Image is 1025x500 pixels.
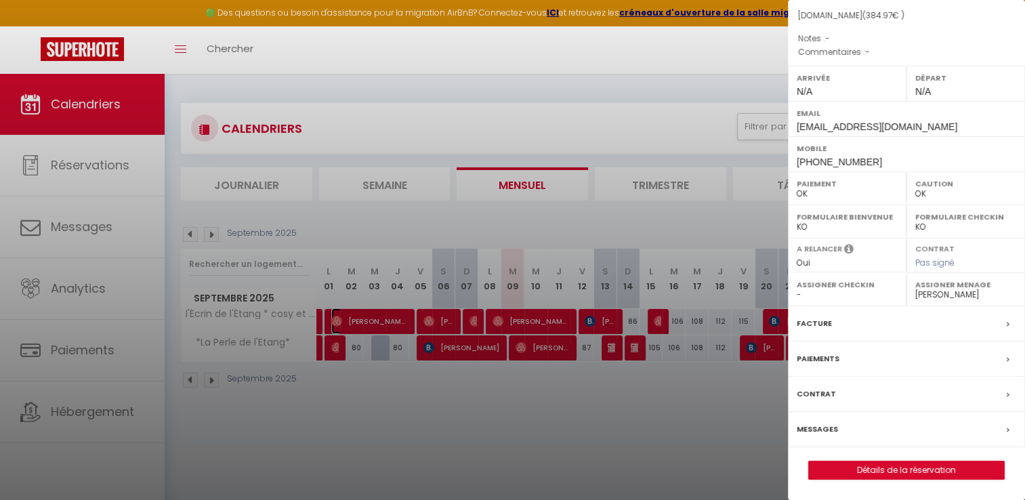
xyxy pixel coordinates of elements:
span: 384.97 [866,9,892,21]
i: Sélectionner OUI si vous souhaiter envoyer les séquences de messages post-checkout [844,243,854,258]
span: - [865,46,870,58]
p: Commentaires : [798,45,1015,59]
label: Caution [915,177,1016,190]
label: Email [797,106,1016,120]
label: Assigner Checkin [797,278,898,291]
label: Assigner Menage [915,278,1016,291]
label: Mobile [797,142,1016,155]
span: Pas signé [915,257,955,268]
label: Contrat [915,243,955,252]
label: Messages [797,422,838,436]
label: Formulaire Checkin [915,210,1016,224]
span: ( € ) [862,9,904,21]
label: A relancer [797,243,842,255]
button: Détails de la réservation [808,461,1005,480]
span: [EMAIL_ADDRESS][DOMAIN_NAME] [797,121,957,132]
span: N/A [797,86,812,97]
a: Détails de la réservation [809,461,1004,479]
label: Paiements [797,352,839,366]
label: Contrat [797,387,836,401]
label: Facture [797,316,832,331]
p: Notes : [798,32,1015,45]
div: [DOMAIN_NAME] [798,9,1015,22]
span: N/A [915,86,931,97]
button: Ouvrir le widget de chat LiveChat [11,5,51,46]
span: - [825,33,830,44]
span: [PHONE_NUMBER] [797,157,882,167]
label: Départ [915,71,1016,85]
label: Arrivée [797,71,898,85]
label: Paiement [797,177,898,190]
label: Formulaire Bienvenue [797,210,898,224]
